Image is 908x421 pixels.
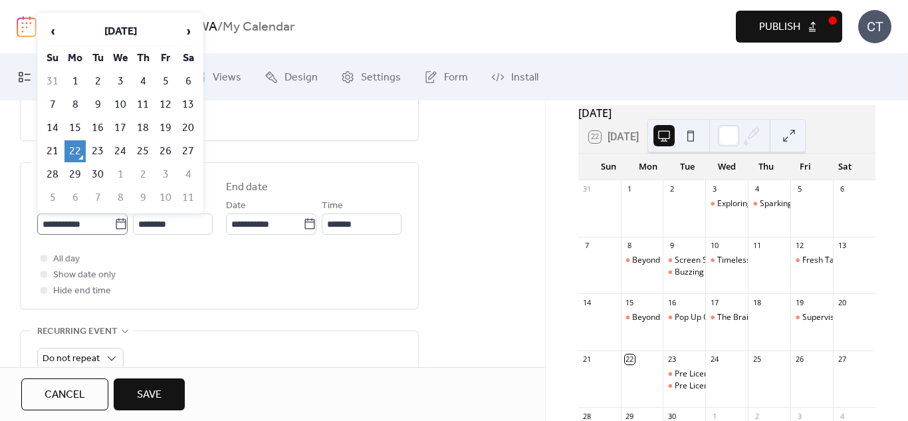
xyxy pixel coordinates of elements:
[132,70,154,92] td: 4
[667,241,677,251] div: 9
[183,59,251,95] a: Views
[137,387,162,403] span: Save
[709,241,719,251] div: 10
[582,184,592,194] div: 31
[64,117,86,139] td: 15
[752,297,762,307] div: 18
[177,187,199,209] td: 11
[667,154,707,180] div: Tue
[786,154,825,180] div: Fri
[87,187,108,209] td: 7
[746,154,786,180] div: Thu
[705,198,748,210] div: Exploring Light & Shadows
[837,297,847,307] div: 20
[625,354,635,364] div: 22
[110,187,131,209] td: 8
[705,312,748,323] div: The Brain Series: Music & the Brain
[64,70,86,92] td: 1
[709,354,719,364] div: 24
[414,59,478,95] a: Form
[213,70,241,86] span: Views
[444,70,468,86] span: Form
[794,297,804,307] div: 19
[675,368,768,380] div: Pre Licensing for Centers
[625,184,635,194] div: 1
[21,378,108,410] button: Cancel
[707,154,746,180] div: Wed
[155,140,176,162] td: 26
[132,187,154,209] td: 9
[667,184,677,194] div: 2
[177,117,199,139] td: 20
[675,380,765,392] div: Pre Licensing for Homes
[42,117,63,139] td: 14
[663,312,705,323] div: Pop Up Outdoor Experiences
[794,241,804,251] div: 12
[177,164,199,186] td: 4
[177,94,199,116] td: 13
[132,117,154,139] td: 18
[223,15,294,40] b: My Calendar
[748,198,790,210] div: Sparking Curiosity: Meaningful Provocations for Young Learners Session 1
[178,18,198,45] span: ›
[53,267,116,283] span: Show date only
[64,17,176,46] th: [DATE]
[17,16,37,37] img: logo
[132,164,154,186] td: 2
[53,283,111,299] span: Hide end time
[709,184,719,194] div: 3
[794,184,804,194] div: 5
[625,297,635,307] div: 15
[132,140,154,162] td: 25
[794,354,804,364] div: 26
[322,198,343,214] span: Time
[667,297,677,307] div: 16
[114,378,185,410] button: Save
[155,164,176,186] td: 3
[790,312,833,323] div: Supervision
[42,47,63,69] th: Su
[752,411,762,421] div: 2
[284,70,318,86] span: Design
[155,94,176,116] td: 12
[709,411,719,421] div: 1
[226,180,268,196] div: End date
[43,350,100,368] span: Do not repeat
[736,11,842,43] button: Publish
[717,312,848,323] div: The Brain Series: Music & the Brain
[361,70,401,86] span: Settings
[705,255,748,266] div: Timeless Tales: The Magic and Meaning of Fairy Tales in Early Childhood Session 1
[802,312,846,323] div: Supervision
[64,47,86,69] th: Mo
[110,164,131,186] td: 1
[42,70,63,92] td: 31
[87,164,108,186] td: 30
[42,94,63,116] td: 7
[110,140,131,162] td: 24
[511,70,538,86] span: Install
[663,255,705,266] div: Screen Sense: Navigating Screen Time in Early Childhood Session 1
[621,255,663,266] div: Beyond Behavior Management Part 1
[8,59,96,95] a: My Events
[578,105,875,121] div: [DATE]
[625,241,635,251] div: 8
[717,198,815,210] div: Exploring Light & Shadows
[132,47,154,69] th: Th
[481,59,548,95] a: Install
[87,140,108,162] td: 23
[110,117,131,139] td: 17
[582,297,592,307] div: 14
[87,47,108,69] th: Tu
[794,411,804,421] div: 3
[110,94,131,116] td: 10
[582,241,592,251] div: 7
[858,10,891,43] div: CT
[632,312,771,323] div: Beyond Behavior Management Part 2
[826,154,865,180] div: Sat
[837,184,847,194] div: 6
[177,70,199,92] td: 6
[42,140,63,162] td: 21
[155,187,176,209] td: 10
[64,94,86,116] td: 8
[110,47,131,69] th: We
